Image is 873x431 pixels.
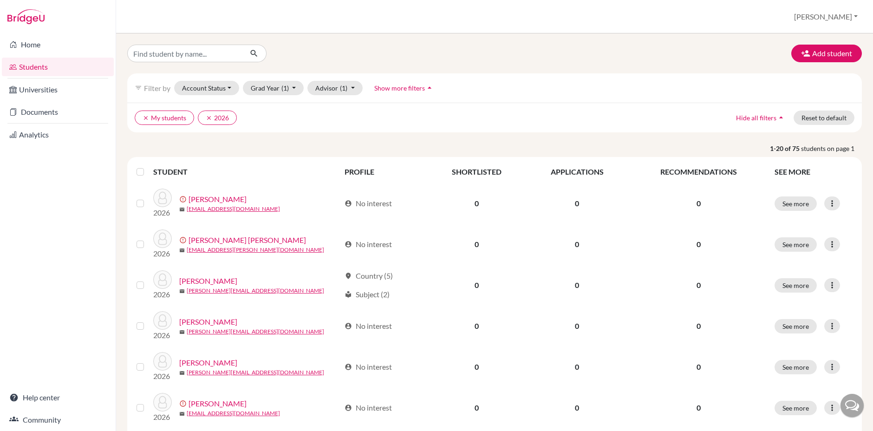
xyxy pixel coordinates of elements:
[2,103,114,121] a: Documents
[634,320,763,332] p: 0
[526,346,628,387] td: 0
[526,183,628,224] td: 0
[2,58,114,76] a: Students
[634,198,763,209] p: 0
[794,111,854,125] button: Reset to default
[374,84,425,92] span: Show more filters
[179,196,189,203] span: error_outline
[769,161,858,183] th: SEE MORE
[339,161,428,183] th: PROFILE
[179,411,185,417] span: mail
[153,311,172,330] img: Cabrejas, Benjamín
[345,361,392,372] div: No interest
[790,8,862,26] button: [PERSON_NAME]
[187,287,324,295] a: [PERSON_NAME][EMAIL_ADDRESS][DOMAIN_NAME]
[144,84,170,92] span: Filter by
[243,81,304,95] button: Grad Year(1)
[2,80,114,99] a: Universities
[127,45,242,62] input: Find student by name...
[428,306,526,346] td: 0
[153,330,172,341] p: 2026
[428,161,526,183] th: SHORTLISTED
[776,113,786,122] i: arrow_drop_up
[189,235,306,246] a: [PERSON_NAME] [PERSON_NAME]
[307,81,363,95] button: Advisor(1)
[345,322,352,330] span: account_circle
[179,400,189,407] span: error_outline
[153,371,172,382] p: 2026
[775,196,817,211] button: See more
[189,398,247,409] a: [PERSON_NAME]
[153,289,172,300] p: 2026
[345,270,393,281] div: Country (5)
[153,270,172,289] img: Blomqvist, Sophia
[634,402,763,413] p: 0
[174,81,239,95] button: Account Status
[345,239,392,250] div: No interest
[135,84,142,91] i: filter_list
[634,280,763,291] p: 0
[526,306,628,346] td: 0
[153,411,172,423] p: 2026
[736,114,776,122] span: Hide all filters
[179,329,185,335] span: mail
[135,111,194,125] button: clearMy students
[428,346,526,387] td: 0
[770,144,801,153] strong: 1-20 of 75
[153,393,172,411] img: Carbajal, Angelica
[526,387,628,428] td: 0
[153,161,339,183] th: STUDENT
[526,224,628,265] td: 0
[775,237,817,252] button: See more
[526,265,628,306] td: 0
[187,246,324,254] a: [EMAIL_ADDRESS][PERSON_NAME][DOMAIN_NAME]
[345,200,352,207] span: account_circle
[153,229,172,248] img: Betancourt Blohm, Rodrigo Alejandro
[153,189,172,207] img: Balat Nasrallah, Jorge
[628,161,769,183] th: RECOMMENDATIONS
[345,291,352,298] span: local_library
[206,115,212,121] i: clear
[775,401,817,415] button: See more
[728,111,794,125] button: Hide all filtersarrow_drop_up
[179,288,185,294] span: mail
[179,248,185,253] span: mail
[7,9,45,24] img: Bridge-U
[345,402,392,413] div: No interest
[143,115,149,121] i: clear
[428,265,526,306] td: 0
[187,368,324,377] a: [PERSON_NAME][EMAIL_ADDRESS][DOMAIN_NAME]
[179,316,237,327] a: [PERSON_NAME]
[198,111,237,125] button: clear2026
[425,83,434,92] i: arrow_drop_up
[428,387,526,428] td: 0
[153,352,172,371] img: Cappelletti, Valentina
[345,404,352,411] span: account_circle
[2,125,114,144] a: Analytics
[2,411,114,429] a: Community
[281,84,289,92] span: (1)
[345,198,392,209] div: No interest
[526,161,628,183] th: APPLICATIONS
[345,320,392,332] div: No interest
[428,183,526,224] td: 0
[2,35,114,54] a: Home
[366,81,442,95] button: Show more filtersarrow_drop_up
[775,278,817,293] button: See more
[775,319,817,333] button: See more
[345,272,352,280] span: location_on
[791,45,862,62] button: Add student
[179,370,185,376] span: mail
[187,409,280,418] a: [EMAIL_ADDRESS][DOMAIN_NAME]
[345,363,352,371] span: account_circle
[775,360,817,374] button: See more
[634,361,763,372] p: 0
[634,239,763,250] p: 0
[179,275,237,287] a: [PERSON_NAME]
[187,205,280,213] a: [EMAIL_ADDRESS][DOMAIN_NAME]
[428,224,526,265] td: 0
[153,207,172,218] p: 2026
[187,327,324,336] a: [PERSON_NAME][EMAIL_ADDRESS][DOMAIN_NAME]
[179,236,189,244] span: error_outline
[153,248,172,259] p: 2026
